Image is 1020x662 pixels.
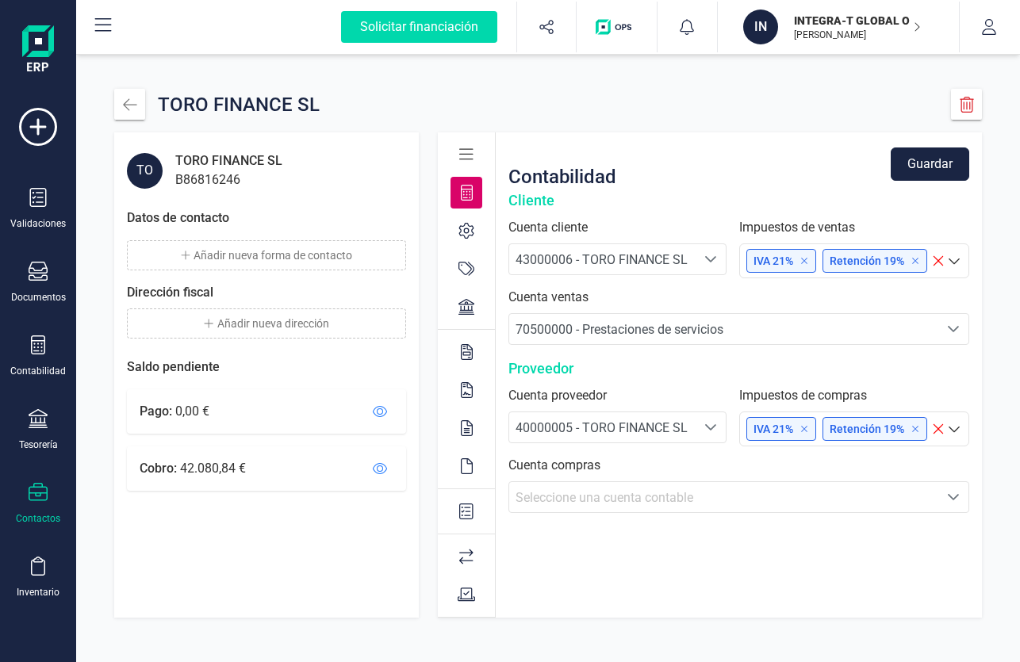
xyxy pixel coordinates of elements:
div: Inventario [17,586,59,599]
div: Seleccione una cuenta [938,314,968,344]
button: Añadir nueva dirección [127,308,406,339]
div: Seleccione una cuenta [696,244,726,274]
button: Añadir nueva forma de contacto [127,240,406,270]
button: Solicitar financiación [322,2,516,52]
div: Tesorería [19,438,58,451]
span: Seleccione una cuenta contable [516,490,693,505]
label: Cuenta ventas [508,288,969,307]
button: Logo de OPS [586,2,647,52]
p: Retención 19% [830,253,920,269]
div: Contactos [16,512,60,525]
img: Logo de OPS [596,19,638,35]
div: TO [127,153,163,189]
span: Cobro: [140,461,177,476]
p: IVA 21% [753,421,809,437]
label: Cuenta cliente [508,218,727,237]
button: Guardar [891,147,969,181]
div: Seleccione una cuenta [938,482,968,512]
span: 42.080,84 € [180,461,246,476]
span: 70500000 - Prestaciones de servicios [516,322,723,337]
span: Pago: [140,404,172,419]
div: Solicitar financiación [341,11,497,43]
div: TORO FINANCE SL [158,89,320,120]
span: 43000006 - TORO FINANCE SL [516,252,688,267]
div: Seleccione una cuenta [696,412,726,442]
div: Dirección fiscal [127,283,213,302]
p: INTEGRA-T GLOBAL OUTSOURCING SL [794,13,921,29]
img: Logo Finanedi [22,25,54,76]
div: Documentos [11,291,66,304]
p: [PERSON_NAME] [794,29,921,41]
label: Cuenta proveedor [508,386,727,405]
label: Impuestos de compras [739,386,969,405]
div: Contabilidad [508,164,616,189]
div: Contabilidad [10,365,66,377]
div: Cliente [508,189,969,212]
div: Proveedor [508,358,969,380]
p: Retención 19% [830,421,920,437]
p: IVA 21% [753,253,809,269]
div: Validaciones [10,217,66,230]
div: Datos de contacto [127,209,229,228]
span: 40000005 - TORO FINANCE SL [516,420,688,435]
span: 0,00 € [175,404,209,419]
label: Impuestos de ventas [739,218,969,237]
div: IN [743,10,778,44]
div: B86816246 [175,170,282,189]
div: TORO FINANCE SL [175,151,282,170]
button: ININTEGRA-T GLOBAL OUTSOURCING SL[PERSON_NAME] [737,2,940,52]
div: Saldo pendiente [127,358,406,389]
label: Cuenta compras [508,456,969,475]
